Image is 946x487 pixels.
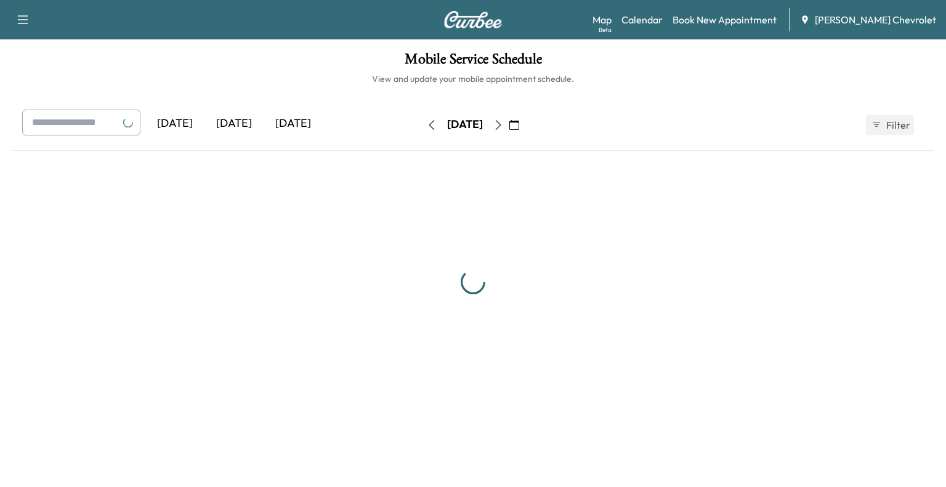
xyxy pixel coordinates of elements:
img: Curbee Logo [443,11,503,28]
span: [PERSON_NAME] Chevrolet [815,12,936,27]
a: Book New Appointment [673,12,777,27]
a: Calendar [621,12,663,27]
div: [DATE] [145,110,204,138]
div: [DATE] [264,110,323,138]
h6: View and update your mobile appointment schedule. [12,73,934,85]
div: Beta [599,25,612,34]
h1: Mobile Service Schedule [12,52,934,73]
span: Filter [886,118,908,132]
a: MapBeta [592,12,612,27]
div: [DATE] [447,117,483,132]
button: Filter [866,115,914,135]
div: [DATE] [204,110,264,138]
